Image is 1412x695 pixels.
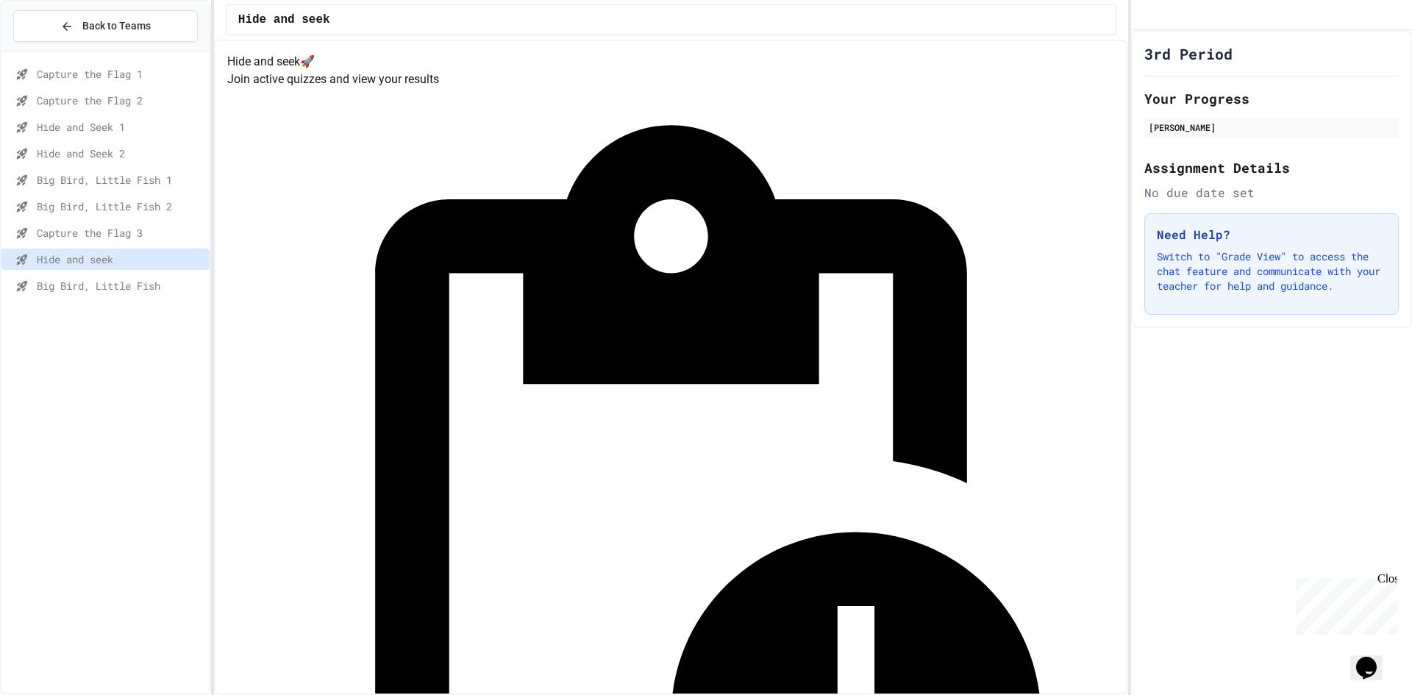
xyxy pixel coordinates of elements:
span: Capture the Flag 1 [37,66,204,82]
button: Back to Teams [13,10,198,42]
p: Join active quizzes and view your results [227,71,1115,88]
span: Big Bird, Little Fish 1 [37,172,204,188]
span: Hide and Seek 2 [37,146,204,161]
iframe: chat widget [1350,636,1397,680]
h3: Need Help? [1157,226,1386,243]
p: Switch to "Grade View" to access the chat feature and communicate with your teacher for help and ... [1157,249,1386,293]
span: Capture the Flag 3 [37,225,204,240]
span: Hide and Seek 1 [37,119,204,135]
h1: 3rd Period [1144,43,1233,64]
div: No due date set [1144,184,1399,202]
span: Big Bird, Little Fish 2 [37,199,204,214]
span: Back to Teams [82,18,151,34]
span: Hide and seek [37,252,204,267]
span: Hide and seek [238,11,330,29]
div: [PERSON_NAME] [1149,121,1394,134]
span: Big Bird, Little Fish [37,278,204,293]
iframe: chat widget [1290,572,1397,635]
div: Chat with us now!Close [6,6,101,93]
h2: Assignment Details [1144,157,1399,178]
h4: Hide and seek 🚀 [227,53,1115,71]
h2: Your Progress [1144,88,1399,109]
span: Capture the Flag 2 [37,93,204,108]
